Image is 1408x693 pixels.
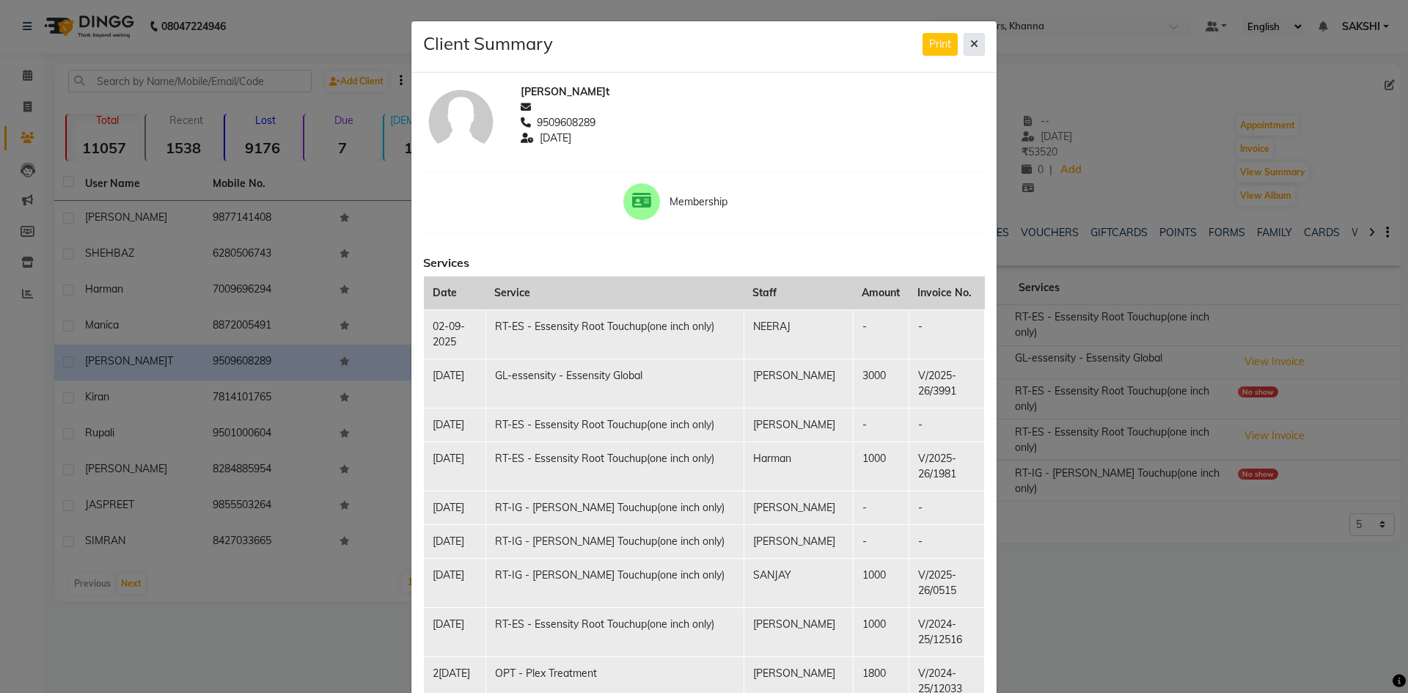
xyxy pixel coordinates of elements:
th: Invoice No. [909,276,984,310]
td: RT-ES - Essensity Root Touchup(one inch only) [485,309,744,359]
td: GL-essensity - Essensity Global [485,359,744,408]
td: [PERSON_NAME] [744,491,853,524]
td: - [909,524,984,558]
td: Harman [744,441,853,491]
td: [PERSON_NAME] [744,524,853,558]
td: - [853,524,909,558]
td: [PERSON_NAME] [744,408,853,441]
td: [DATE] [424,524,486,558]
td: - [909,408,984,441]
td: RT-ES - Essensity Root Touchup(one inch only) [485,408,744,441]
span: Membership [670,194,785,210]
td: V/2024-25/12516 [909,607,984,656]
td: RT-ES - Essensity Root Touchup(one inch only) [485,607,744,656]
h4: Client Summary [423,33,553,54]
td: - [853,309,909,359]
td: RT-ES - Essensity Root Touchup(one inch only) [485,441,744,491]
td: V/2025-26/3991 [909,359,984,408]
td: NEERAJ [744,309,853,359]
td: [DATE] [424,441,486,491]
td: [DATE] [424,558,486,607]
td: - [853,408,909,441]
td: [PERSON_NAME] [744,359,853,408]
td: RT-IG - [PERSON_NAME] Touchup(one inch only) [485,558,744,607]
td: 1000 [853,558,909,607]
th: Amount [853,276,909,310]
td: RT-IG - [PERSON_NAME] Touchup(one inch only) [485,524,744,558]
button: Print [923,33,958,56]
td: - [909,491,984,524]
td: [DATE] [424,359,486,408]
td: [DATE] [424,408,486,441]
h6: Services [423,256,985,270]
td: 02-09-2025 [424,309,486,359]
span: [DATE] [540,131,571,146]
td: 3000 [853,359,909,408]
th: Service [485,276,744,310]
th: Date [424,276,486,310]
th: Staff [744,276,853,310]
td: [DATE] [424,491,486,524]
td: - [909,309,984,359]
td: SANJAY [744,558,853,607]
span: [PERSON_NAME]t [521,84,609,100]
td: RT-IG - [PERSON_NAME] Touchup(one inch only) [485,491,744,524]
td: 1000 [853,607,909,656]
span: 9509608289 [537,115,595,131]
td: 1000 [853,441,909,491]
td: V/2025-26/0515 [909,558,984,607]
td: - [853,491,909,524]
td: V/2025-26/1981 [909,441,984,491]
td: [PERSON_NAME] [744,607,853,656]
td: [DATE] [424,607,486,656]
